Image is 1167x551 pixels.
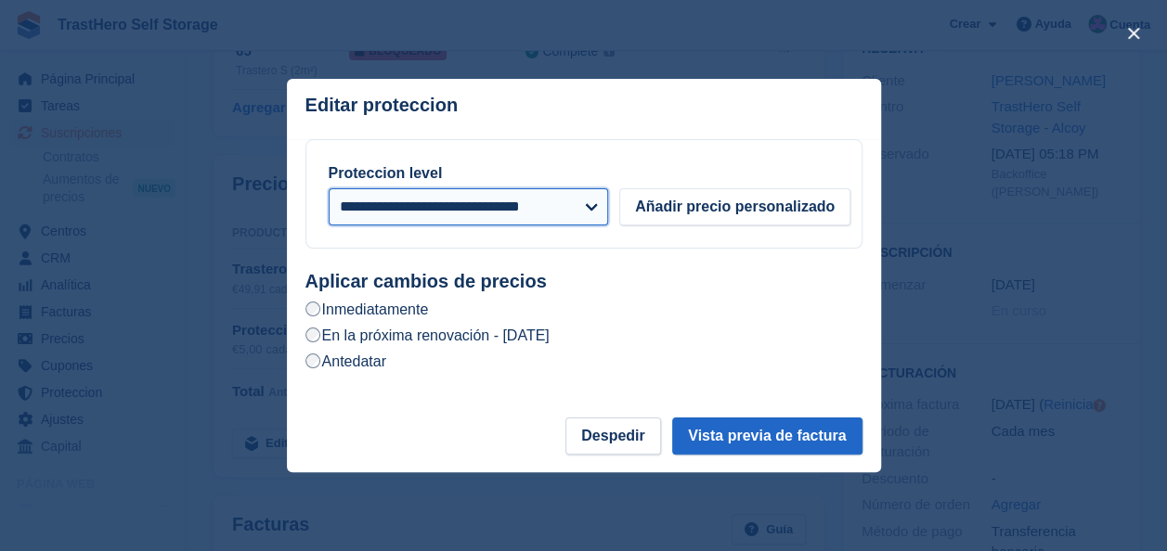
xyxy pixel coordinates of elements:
p: Editar proteccion [305,95,458,116]
label: Proteccion level [329,165,443,181]
label: En la próxima renovación - [DATE] [305,326,550,345]
button: close [1119,19,1148,48]
button: Añadir precio personalizado [619,188,850,225]
label: Inmediatamente [305,300,429,319]
button: Despedir [565,417,660,455]
strong: Aplicar cambios de precios [305,271,547,291]
input: Inmediatamente [305,301,320,316]
label: Antedatar [305,352,386,371]
button: Vista previa de factura [672,417,862,455]
input: En la próxima renovación - [DATE] [305,327,320,342]
input: Antedatar [305,353,320,368]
